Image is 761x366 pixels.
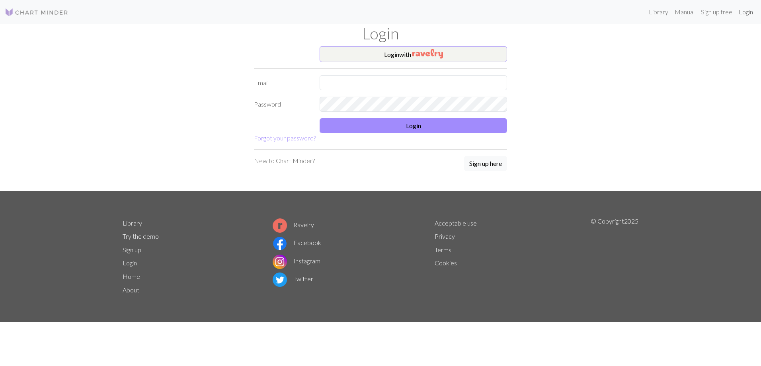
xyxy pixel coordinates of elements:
a: Instagram [273,257,320,265]
img: Twitter logo [273,273,287,287]
a: Try the demo [123,232,159,240]
label: Email [249,75,315,90]
a: Sign up here [464,156,507,172]
button: Login [320,118,507,133]
a: Library [646,4,671,20]
a: Forgot your password? [254,134,316,142]
a: Cookies [435,259,457,267]
a: Privacy [435,232,455,240]
img: Logo [5,8,68,17]
p: © Copyright 2025 [591,216,638,297]
a: Sign up free [698,4,736,20]
button: Sign up here [464,156,507,171]
label: Password [249,97,315,112]
a: Ravelry [273,221,314,228]
a: Login [123,259,137,267]
img: Instagram logo [273,255,287,269]
a: Acceptable use [435,219,477,227]
a: Login [736,4,756,20]
a: Terms [435,246,451,253]
p: New to Chart Minder? [254,156,315,165]
h1: Login [118,24,643,43]
a: Library [123,219,142,227]
img: Ravelry logo [273,218,287,233]
img: Facebook logo [273,236,287,251]
img: Ravelry [412,49,443,58]
a: Sign up [123,246,141,253]
button: Loginwith [320,46,507,62]
a: Twitter [273,275,313,282]
a: Manual [671,4,698,20]
a: Facebook [273,239,321,246]
a: Home [123,273,140,280]
a: About [123,286,139,294]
